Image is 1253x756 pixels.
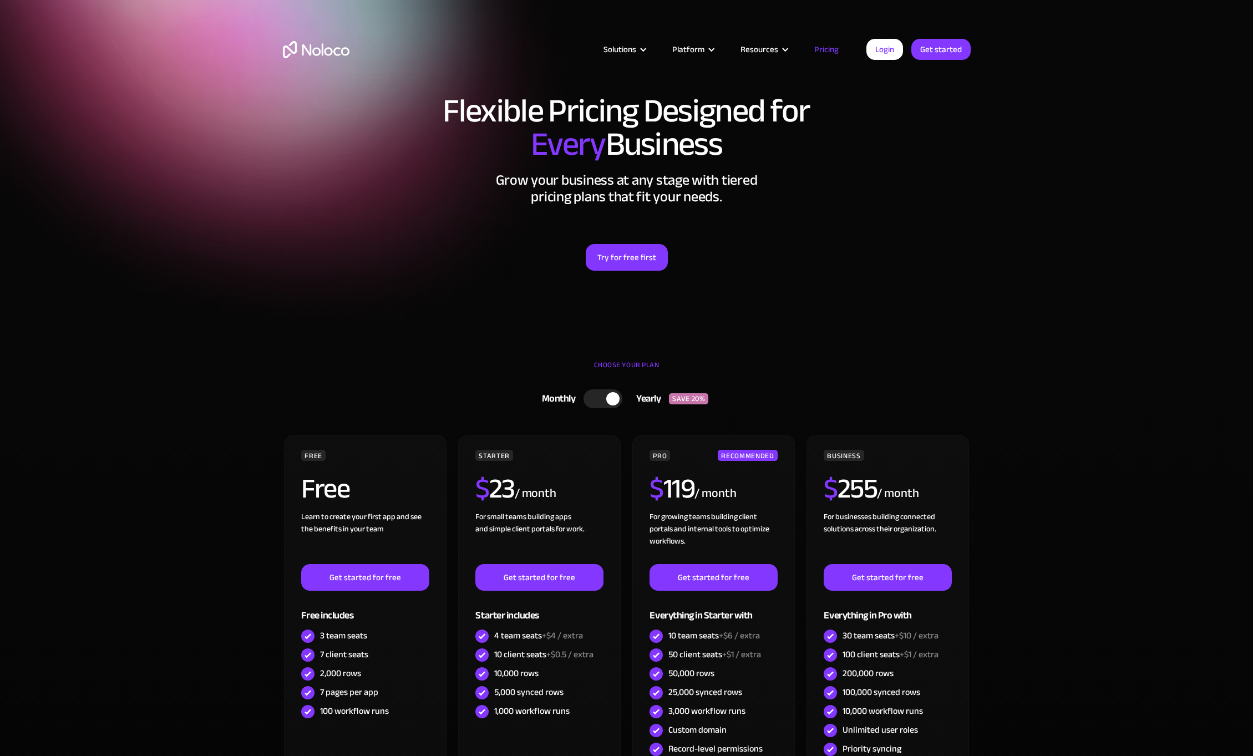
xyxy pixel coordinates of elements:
div: RECOMMENDED [718,450,777,461]
a: home [283,41,349,58]
span: $ [475,463,489,515]
div: Starter includes [475,591,603,627]
div: 4 team seats [494,630,583,642]
span: +$6 / extra [719,627,760,644]
div: Unlimited user roles [843,724,918,736]
a: Get started for free [475,564,603,591]
div: 10 client seats [494,648,593,661]
div: PRO [650,450,670,461]
div: For growing teams building client portals and internal tools to optimize workflows. [650,511,777,564]
span: +$1 / extra [722,646,761,663]
div: 50,000 rows [668,667,714,679]
a: Login [866,39,903,60]
div: / month [515,485,556,503]
div: 10,000 workflow runs [843,705,923,717]
a: Pricing [800,42,853,57]
span: Every [531,113,606,175]
h2: 255 [824,475,877,503]
div: 10,000 rows [494,667,539,679]
div: 100,000 synced rows [843,686,920,698]
div: Monthly [528,390,584,407]
h1: Flexible Pricing Designed for Business [283,94,971,161]
div: 200,000 rows [843,667,894,679]
div: / month [877,485,919,503]
div: Platform [658,42,727,57]
a: Try for free first [586,244,668,271]
a: Get started for free [650,564,777,591]
div: Everything in Starter with [650,591,777,627]
h2: 23 [475,475,515,503]
span: $ [824,463,838,515]
span: +$4 / extra [542,627,583,644]
div: FREE [301,450,326,461]
div: 50 client seats [668,648,761,661]
div: / month [694,485,736,503]
div: 7 client seats [320,648,368,661]
div: STARTER [475,450,513,461]
div: Record-level permissions [668,743,763,755]
div: Solutions [603,42,636,57]
a: Get started for free [301,564,429,591]
span: $ [650,463,663,515]
div: Everything in Pro with [824,591,951,627]
div: 7 pages per app [320,686,378,698]
div: Custom domain [668,724,727,736]
div: BUSINESS [824,450,864,461]
h2: Grow your business at any stage with tiered pricing plans that fit your needs. [283,172,971,205]
a: Get started [911,39,971,60]
div: 30 team seats [843,630,939,642]
div: Solutions [590,42,658,57]
div: 2,000 rows [320,667,361,679]
div: For small teams building apps and simple client portals for work. ‍ [475,511,603,564]
div: 100 client seats [843,648,939,661]
div: 25,000 synced rows [668,686,742,698]
div: SAVE 20% [669,393,708,404]
div: 3 team seats [320,630,367,642]
span: +$10 / extra [895,627,939,644]
div: CHOOSE YOUR PLAN [283,357,971,384]
div: 10 team seats [668,630,760,642]
h2: 119 [650,475,694,503]
div: 3,000 workflow runs [668,705,745,717]
div: Resources [727,42,800,57]
div: Yearly [622,390,669,407]
span: +$0.5 / extra [546,646,593,663]
div: Learn to create your first app and see the benefits in your team ‍ [301,511,429,564]
div: 1,000 workflow runs [494,705,570,717]
div: 100 workflow runs [320,705,389,717]
h2: Free [301,475,349,503]
div: Resources [740,42,778,57]
a: Get started for free [824,564,951,591]
span: +$1 / extra [900,646,939,663]
div: Priority syncing [843,743,901,755]
div: Platform [672,42,704,57]
div: 5,000 synced rows [494,686,564,698]
div: Free includes [301,591,429,627]
div: For businesses building connected solutions across their organization. ‍ [824,511,951,564]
